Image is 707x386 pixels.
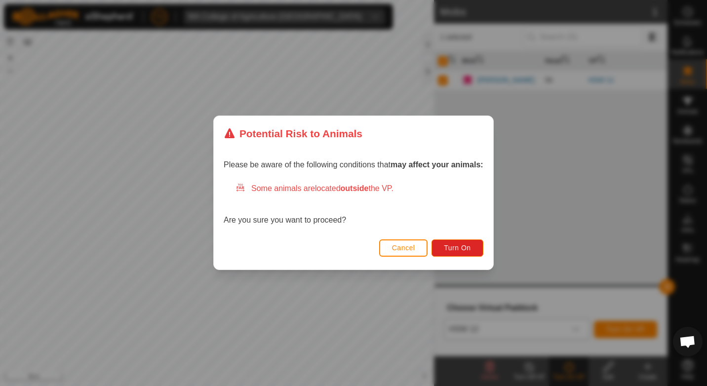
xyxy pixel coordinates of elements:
[444,244,471,252] span: Turn On
[236,183,483,195] div: Some animals are
[315,185,393,193] span: located the VP.
[379,239,428,257] button: Cancel
[391,161,483,169] strong: may affect your animals:
[392,244,415,252] span: Cancel
[224,183,483,227] div: Are you sure you want to proceed?
[341,185,369,193] strong: outside
[432,239,483,257] button: Turn On
[224,126,362,141] div: Potential Risk to Animals
[224,161,483,169] span: Please be aware of the following conditions that
[673,327,703,356] div: Open chat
